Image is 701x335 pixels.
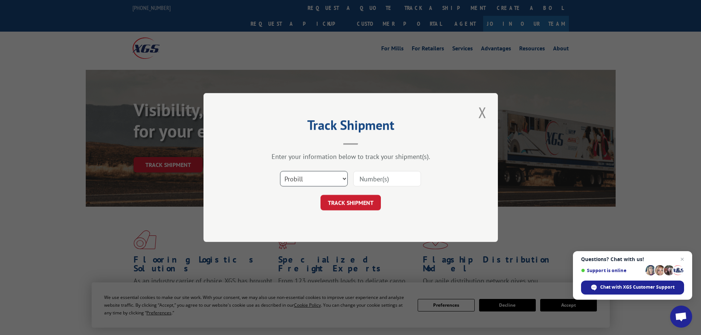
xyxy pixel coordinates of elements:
[240,120,461,134] h2: Track Shipment
[353,171,421,186] input: Number(s)
[581,268,643,273] span: Support is online
[321,195,381,210] button: TRACK SHIPMENT
[581,256,684,262] span: Questions? Chat with us!
[240,152,461,161] div: Enter your information below to track your shipment(s).
[476,102,489,122] button: Close modal
[600,284,675,291] span: Chat with XGS Customer Support
[670,306,692,328] a: Open chat
[581,281,684,295] span: Chat with XGS Customer Support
